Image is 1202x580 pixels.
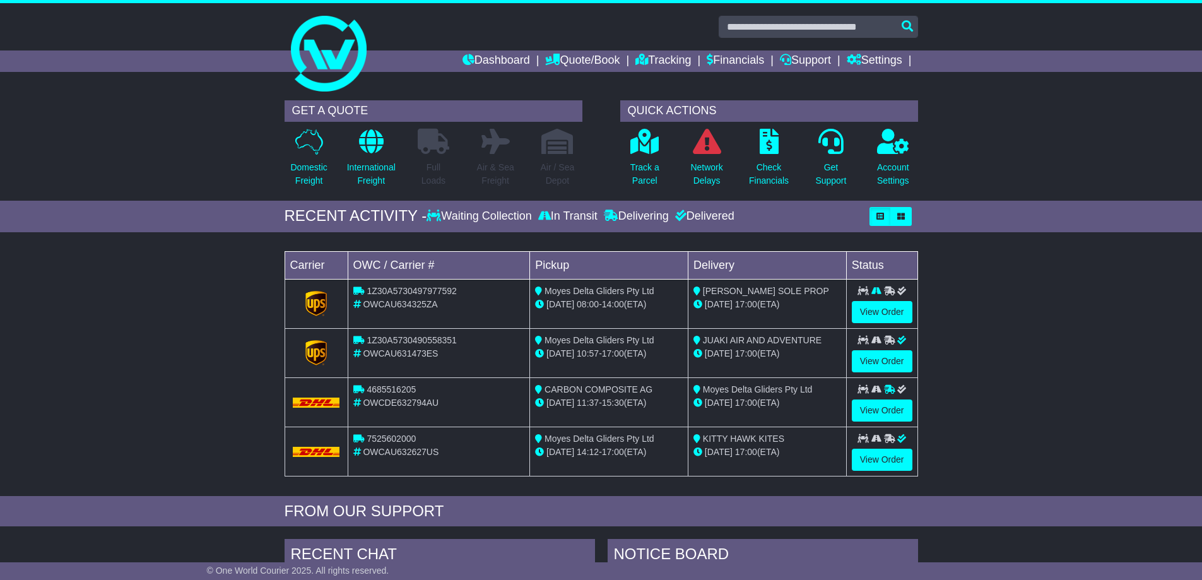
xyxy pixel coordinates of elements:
img: DHL.png [293,398,340,408]
span: 15:30 [602,398,624,408]
a: View Order [852,449,912,471]
a: Tracking [635,50,691,72]
span: OWCAU631473ES [363,348,438,358]
div: GET A QUOTE [285,100,582,122]
span: Moyes Delta Gliders Pty Ltd [545,286,654,296]
span: 17:00 [735,398,757,408]
td: Pickup [530,251,688,279]
span: JUAKI AIR AND ADVENTURE [703,335,822,345]
span: 11:37 [577,398,599,408]
span: OWCAU632627US [363,447,439,457]
span: 17:00 [735,447,757,457]
span: [DATE] [705,348,733,358]
p: Account Settings [877,161,909,187]
span: OWCDE632794AU [363,398,439,408]
div: - (ETA) [535,446,683,459]
div: (ETA) [693,298,841,311]
a: NetworkDelays [690,128,723,194]
span: [DATE] [546,447,574,457]
span: 17:00 [602,447,624,457]
p: Track a Parcel [630,161,659,187]
span: [DATE] [705,398,733,408]
span: 08:00 [577,299,599,309]
div: - (ETA) [535,347,683,360]
a: GetSupport [815,128,847,194]
td: Carrier [285,251,348,279]
a: View Order [852,301,912,323]
a: View Order [852,399,912,422]
div: RECENT CHAT [285,539,595,573]
div: Delivered [672,210,734,223]
span: [DATE] [546,398,574,408]
span: 1Z30A5730490558351 [367,335,456,345]
div: - (ETA) [535,396,683,410]
td: Status [846,251,917,279]
div: NOTICE BOARD [608,539,918,573]
div: RECENT ACTIVITY - [285,207,427,225]
div: - (ETA) [535,298,683,311]
a: Support [780,50,831,72]
a: CheckFinancials [748,128,789,194]
p: Get Support [815,161,846,187]
a: AccountSettings [876,128,910,194]
img: GetCarrierServiceLogo [305,340,327,365]
a: InternationalFreight [346,128,396,194]
div: (ETA) [693,446,841,459]
span: [DATE] [546,348,574,358]
td: Delivery [688,251,846,279]
span: 17:00 [735,299,757,309]
span: CARBON COMPOSITE AG [545,384,652,394]
p: Network Delays [690,161,722,187]
a: DomesticFreight [290,128,327,194]
a: Settings [847,50,902,72]
a: View Order [852,350,912,372]
span: © One World Courier 2025. All rights reserved. [207,565,389,576]
span: [DATE] [546,299,574,309]
span: Moyes Delta Gliders Pty Ltd [545,335,654,345]
div: Waiting Collection [427,210,534,223]
div: FROM OUR SUPPORT [285,502,918,521]
p: Check Financials [749,161,789,187]
img: GetCarrierServiceLogo [305,291,327,316]
div: In Transit [535,210,601,223]
a: Financials [707,50,764,72]
p: Domestic Freight [290,161,327,187]
p: Full Loads [418,161,449,187]
img: DHL.png [293,447,340,457]
p: Air / Sea Depot [541,161,575,187]
p: Air & Sea Freight [477,161,514,187]
div: (ETA) [693,396,841,410]
span: 17:00 [735,348,757,358]
span: 14:00 [602,299,624,309]
span: 4685516205 [367,384,416,394]
span: 10:57 [577,348,599,358]
a: Quote/Book [545,50,620,72]
span: 7525602000 [367,434,416,444]
span: OWCAU634325ZA [363,299,437,309]
p: International Freight [347,161,396,187]
a: Dashboard [463,50,530,72]
span: KITTY HAWK KITES [703,434,784,444]
span: [DATE] [705,447,733,457]
div: QUICK ACTIONS [620,100,918,122]
span: [DATE] [705,299,733,309]
span: 14:12 [577,447,599,457]
span: Moyes Delta Gliders Pty Ltd [703,384,813,394]
div: Delivering [601,210,672,223]
span: Moyes Delta Gliders Pty Ltd [545,434,654,444]
span: 17:00 [602,348,624,358]
span: 1Z30A5730497977592 [367,286,456,296]
a: Track aParcel [630,128,660,194]
td: OWC / Carrier # [348,251,530,279]
div: (ETA) [693,347,841,360]
span: [PERSON_NAME] SOLE PROP [703,286,829,296]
